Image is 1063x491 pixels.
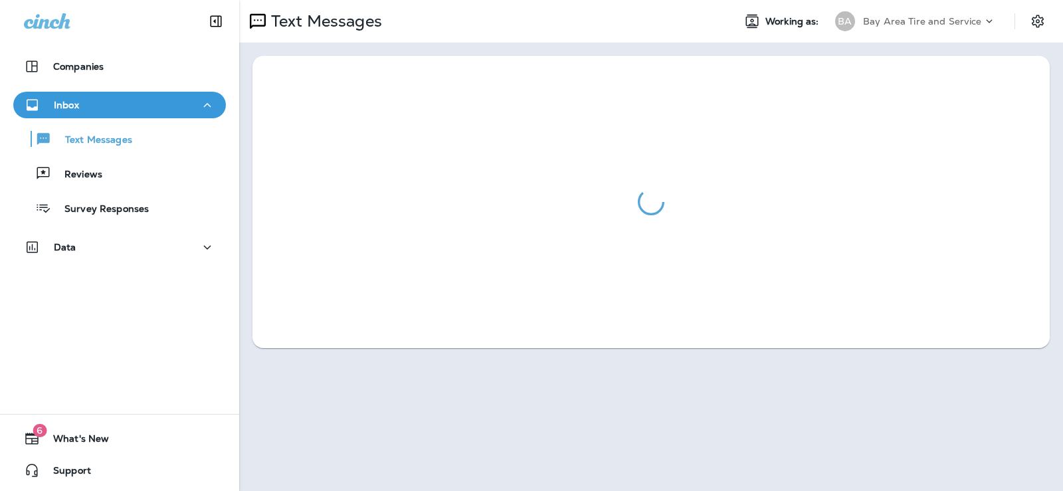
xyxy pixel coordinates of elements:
[13,425,226,452] button: 6What's New
[863,16,982,27] p: Bay Area Tire and Service
[765,16,822,27] span: Working as:
[13,194,226,222] button: Survey Responses
[13,92,226,118] button: Inbox
[13,53,226,80] button: Companies
[40,465,91,481] span: Support
[13,125,226,153] button: Text Messages
[835,11,855,31] div: BA
[52,134,132,147] p: Text Messages
[54,100,79,110] p: Inbox
[40,433,109,449] span: What's New
[1026,9,1050,33] button: Settings
[13,159,226,187] button: Reviews
[51,203,149,216] p: Survey Responses
[13,457,226,484] button: Support
[33,424,47,437] span: 6
[53,61,104,72] p: Companies
[54,242,76,252] p: Data
[266,11,382,31] p: Text Messages
[51,169,102,181] p: Reviews
[13,234,226,260] button: Data
[197,8,235,35] button: Collapse Sidebar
